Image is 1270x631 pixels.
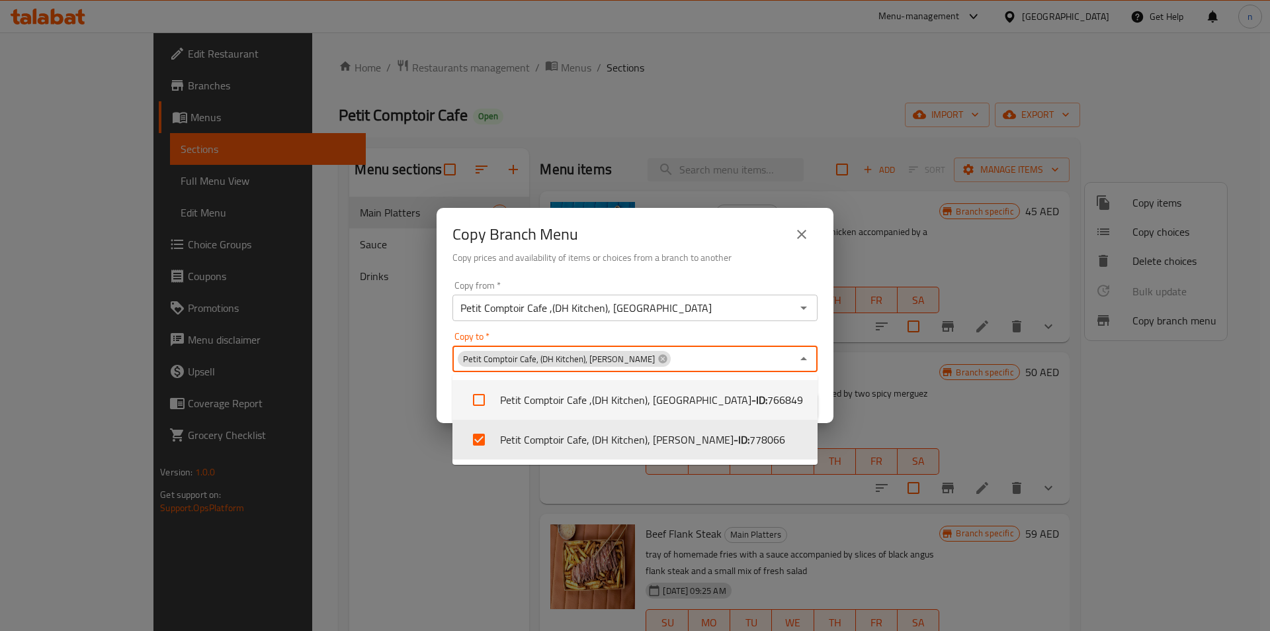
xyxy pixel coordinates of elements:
button: Close [794,350,813,368]
li: Petit Comptoir Cafe, (DH Kitchen), [PERSON_NAME] [452,420,818,460]
span: 778066 [749,432,785,448]
h2: Copy Branch Menu [452,224,578,245]
h6: Copy prices and availability of items or choices from a branch to another [452,250,818,265]
li: Petit Comptoir Cafe ,(DH Kitchen), [GEOGRAPHIC_DATA] [452,380,818,420]
button: close [786,218,818,250]
b: - ID: [734,432,749,448]
span: 766849 [767,392,803,408]
div: Petit Comptoir Cafe, (DH Kitchen), [PERSON_NAME] [458,351,671,367]
b: - ID: [751,392,767,408]
button: Open [794,299,813,317]
span: Petit Comptoir Cafe, (DH Kitchen), [PERSON_NAME] [458,353,660,365]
